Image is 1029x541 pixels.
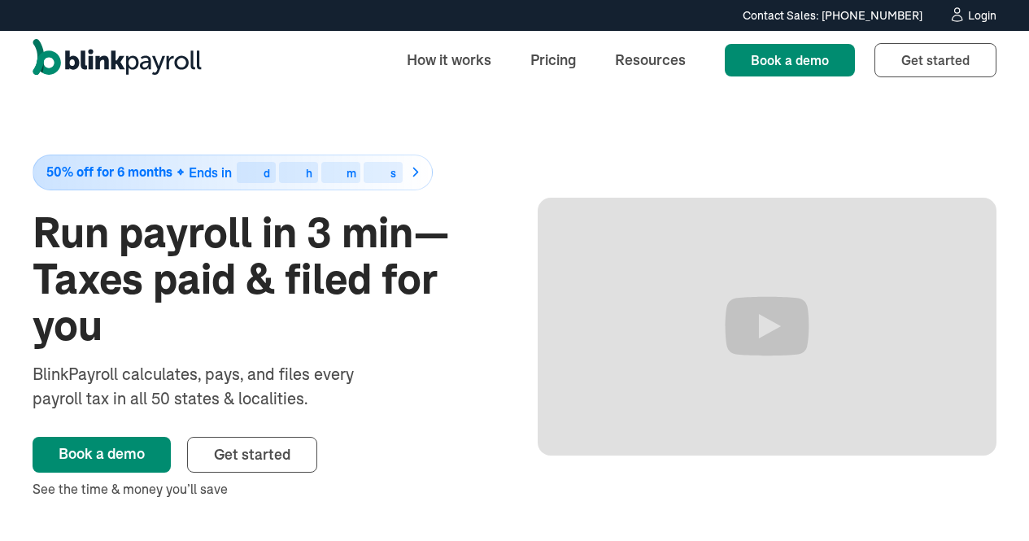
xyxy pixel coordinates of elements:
[743,7,922,24] div: Contact Sales: [PHONE_NUMBER]
[538,198,997,456] iframe: Run Payroll in 3 min with BlinkPayroll
[306,168,312,179] div: h
[602,42,699,77] a: Resources
[874,43,996,77] a: Get started
[968,10,996,21] div: Login
[46,165,172,179] span: 50% off for 6 months
[394,42,504,77] a: How it works
[187,437,317,473] a: Get started
[214,445,290,464] span: Get started
[751,52,829,68] span: Book a demo
[264,168,270,179] div: d
[33,479,492,499] div: See the time & money you’ll save
[517,42,589,77] a: Pricing
[390,168,396,179] div: s
[33,39,202,81] a: home
[901,52,970,68] span: Get started
[33,210,492,350] h1: Run payroll in 3 min—Taxes paid & filed for you
[189,164,232,181] span: Ends in
[33,437,171,473] a: Book a demo
[948,7,996,24] a: Login
[347,168,356,179] div: m
[33,155,492,190] a: 50% off for 6 monthsEnds indhms
[33,362,397,411] div: BlinkPayroll calculates, pays, and files every payroll tax in all 50 states & localities.
[725,44,855,76] a: Book a demo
